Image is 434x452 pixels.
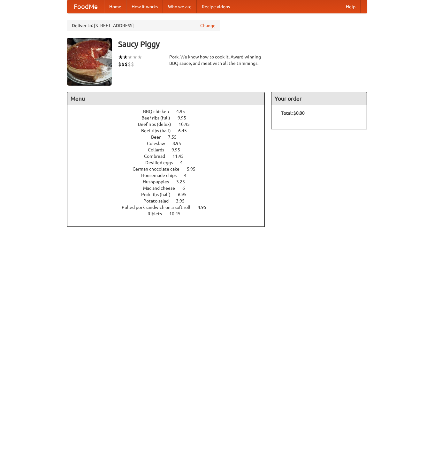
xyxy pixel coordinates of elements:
[104,0,126,13] a: Home
[118,54,123,61] li: ★
[182,186,191,191] span: 6
[176,179,191,184] span: 3.25
[121,61,125,68] li: $
[176,198,191,203] span: 3.95
[125,61,128,68] li: $
[271,92,367,105] h4: Your order
[148,211,168,216] span: Riblets
[197,0,235,13] a: Recipe videos
[138,122,202,127] a: Beef ribs (delux) 10.45
[168,134,183,140] span: 7.55
[141,173,183,178] span: Housemade chips
[67,20,220,31] div: Deliver to: [STREET_ADDRESS]
[138,122,178,127] span: Beef ribs (delux)
[126,0,163,13] a: How it works
[143,179,197,184] a: Hushpuppies 3.25
[131,61,134,68] li: $
[118,38,367,50] h3: Saucy Piggy
[141,115,198,120] a: Beef ribs (full) 9.95
[172,154,190,159] span: 11.45
[143,109,175,114] span: BBQ chicken
[133,166,186,172] span: German chocolate cake
[141,115,177,120] span: Beef ribs (full)
[141,192,177,197] span: Pork ribs (half)
[122,205,218,210] a: Pulled pork sandwich on a soft roll 4.95
[143,179,175,184] span: Hushpuppies
[128,54,133,61] li: ★
[67,92,265,105] h4: Menu
[133,166,207,172] a: German chocolate cake 5.95
[133,54,137,61] li: ★
[178,192,193,197] span: 6.95
[169,211,187,216] span: 10.45
[143,186,197,191] a: Mac and cheese 6
[281,111,305,116] b: Total: $0.00
[141,192,198,197] a: Pork ribs (half) 6.95
[172,141,187,146] span: 8.95
[178,115,193,120] span: 9.95
[145,160,179,165] span: Devilled eggs
[143,198,196,203] a: Potato salad 3.95
[67,38,112,86] img: angular.jpg
[147,141,171,146] span: Coleslaw
[200,22,216,29] a: Change
[137,54,142,61] li: ★
[187,166,202,172] span: 5.95
[176,109,191,114] span: 4.95
[148,147,171,152] span: Collards
[148,211,192,216] a: Riblets 10.45
[178,128,193,133] span: 6.45
[179,122,196,127] span: 10.45
[180,160,189,165] span: 4
[163,0,197,13] a: Who we are
[128,61,131,68] li: $
[169,54,265,66] div: Pork. We know how to cook it. Award-winning BBQ sauce, and meat with all the trimmings.
[143,186,181,191] span: Mac and cheese
[145,160,194,165] a: Devilled eggs 4
[141,128,199,133] a: Beef ribs (half) 6.45
[144,154,171,159] span: Cornbread
[184,173,193,178] span: 4
[122,205,197,210] span: Pulled pork sandwich on a soft roll
[147,141,193,146] a: Coleslaw 8.95
[118,61,121,68] li: $
[143,198,175,203] span: Potato salad
[198,205,213,210] span: 4.95
[123,54,128,61] li: ★
[67,0,104,13] a: FoodMe
[143,109,197,114] a: BBQ chicken 4.95
[141,128,177,133] span: Beef ribs (half)
[341,0,361,13] a: Help
[141,173,198,178] a: Housemade chips 4
[171,147,187,152] span: 9.95
[151,134,167,140] span: Beer
[148,147,192,152] a: Collards 9.95
[144,154,195,159] a: Cornbread 11.45
[151,134,188,140] a: Beer 7.55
